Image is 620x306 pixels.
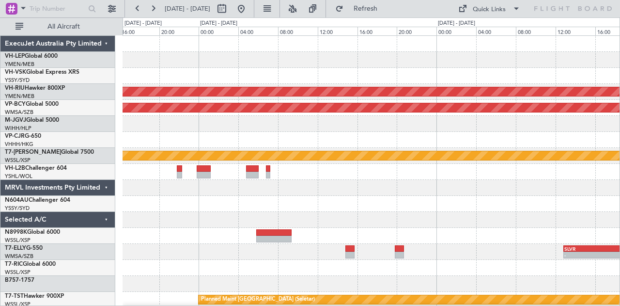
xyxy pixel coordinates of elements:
a: VH-RIUHawker 800XP [5,85,65,91]
div: SLVR [564,246,611,252]
div: 08:00 [278,27,318,35]
div: - [564,252,611,258]
a: YSSY/SYD [5,205,30,212]
div: Quick Links [473,5,506,15]
a: VHHH/HKG [5,141,33,148]
div: 00:00 [436,27,476,35]
div: 12:00 [318,27,357,35]
a: M-JGVJGlobal 5000 [5,117,59,123]
button: Refresh [331,1,389,16]
div: 20:00 [159,27,199,35]
a: WSSL/XSP [5,237,31,244]
span: N604AU [5,197,29,203]
a: T7-ELLYG-550 [5,245,43,251]
a: YSSY/SYD [5,77,30,84]
a: WIHH/HLP [5,125,31,132]
div: 04:00 [476,27,516,35]
span: T7-ELLY [5,245,26,251]
a: WMSA/SZB [5,109,33,116]
span: VP-BCY [5,101,26,107]
div: 16:00 [120,27,159,35]
span: VH-RIU [5,85,25,91]
a: N8998KGlobal 6000 [5,229,60,235]
div: 16:00 [357,27,397,35]
span: M-JGVJ [5,117,26,123]
span: T7-[PERSON_NAME] [5,149,61,155]
span: N8998K [5,229,27,235]
a: VH-VSKGlobal Express XRS [5,69,79,75]
span: VH-L2B [5,165,25,171]
button: All Aircraft [11,19,105,34]
span: B757-1 [5,277,24,283]
a: T7-RICGlobal 6000 [5,261,56,267]
span: VH-LEP [5,53,25,59]
span: T7-RIC [5,261,23,267]
a: N604AUChallenger 604 [5,197,70,203]
span: VH-VSK [5,69,26,75]
a: VP-BCYGlobal 5000 [5,101,59,107]
a: WSSL/XSP [5,269,31,276]
div: [DATE] - [DATE] [200,19,237,28]
a: VH-LEPGlobal 6000 [5,53,58,59]
a: YMEN/MEB [5,93,34,100]
div: 04:00 [238,27,278,35]
span: VP-CJR [5,133,25,139]
a: YMEN/MEB [5,61,34,68]
div: [DATE] - [DATE] [124,19,162,28]
a: WSSL/XSP [5,157,31,164]
a: WMSA/SZB [5,253,33,260]
a: VP-CJRG-650 [5,133,41,139]
button: Quick Links [453,1,525,16]
div: [DATE] - [DATE] [438,19,475,28]
a: B757-1757 [5,277,34,283]
span: Refresh [345,5,386,12]
div: 20:00 [397,27,436,35]
span: T7-TST [5,293,24,299]
a: T7-TSTHawker 900XP [5,293,64,299]
a: T7-[PERSON_NAME]Global 7500 [5,149,94,155]
span: [DATE] - [DATE] [165,4,210,13]
a: YSHL/WOL [5,173,32,180]
div: 08:00 [516,27,556,35]
div: 00:00 [199,27,238,35]
input: Trip Number [30,1,85,16]
span: All Aircraft [25,23,102,30]
div: 12:00 [556,27,595,35]
a: VH-L2BChallenger 604 [5,165,67,171]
